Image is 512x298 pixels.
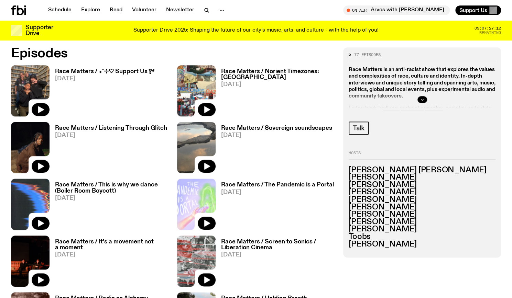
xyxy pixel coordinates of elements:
h3: [PERSON_NAME] [349,204,495,211]
h2: Episodes [11,47,335,60]
span: [DATE] [221,82,335,88]
span: [DATE] [55,133,167,138]
a: Newsletter [162,5,198,15]
span: [DATE] [221,190,334,195]
img: A spectral view of a waveform, warped and glitched [11,179,50,230]
h3: [PERSON_NAME] [349,174,495,182]
button: Support Us [455,5,501,15]
span: [DATE] [221,133,332,138]
h3: [PERSON_NAME] [349,196,495,204]
a: Race Matters / Sovereign soundscapes[DATE] [216,125,332,173]
a: Race Matters / It's a movement not a moment[DATE] [50,239,169,287]
h3: [PERSON_NAME] [349,241,495,248]
h3: [PERSON_NAME] [349,189,495,196]
h3: Race Matters / Listening Through Glitch [55,125,167,131]
span: [DATE] [55,195,169,201]
span: 09:07:27:12 [475,26,501,30]
h3: [PERSON_NAME] [349,211,495,219]
img: A sandstone rock on the coast with puddles of ocean water. The water is clear, and it's reflectin... [177,122,216,173]
span: 77 episodes [354,53,381,57]
h3: [PERSON_NAME] [PERSON_NAME] [349,167,495,174]
a: Race Matters / The Pandemic is a Portal[DATE] [216,182,334,230]
a: Schedule [44,5,76,15]
h3: Race Matters / This is why we dance (Boiler Room Boycott) [55,182,169,194]
button: On AirArvos with [PERSON_NAME] [343,5,450,15]
h3: [PERSON_NAME] [349,218,495,226]
h3: Race Matters / ₊˚⊹♡ Support Us *ೃ༄ [55,69,154,74]
a: Volunteer [128,5,161,15]
a: Race Matters / Norient Timezones: [GEOGRAPHIC_DATA][DATE] [216,69,335,116]
a: Race Matters / ₊˚⊹♡ Support Us *ೃ༄[DATE] [50,69,154,116]
h3: Supporter Drive [25,25,53,36]
h3: Race Matters / It's a movement not a moment [55,239,169,251]
span: Remaining [479,31,501,35]
h2: Hosts [349,151,495,160]
h3: Race Matters / Norient Timezones: [GEOGRAPHIC_DATA] [221,69,335,80]
a: Explore [77,5,104,15]
span: [DATE] [55,76,154,82]
h3: [PERSON_NAME] [349,181,495,189]
h3: Race Matters / The Pandemic is a Portal [221,182,334,188]
h3: Toobs [349,233,495,241]
span: Support Us [459,7,487,13]
img: A photo of Shareeka and Ethan speaking live at The Red Rattler, a repurposed warehouse venue. The... [11,236,50,287]
strong: Race Matters is an anti-racist show that explores the values and complexities of race, culture an... [349,67,495,99]
p: Supporter Drive 2025: Shaping the future of our city’s music, arts, and culture - with the help o... [133,27,379,34]
a: Read [106,5,127,15]
h3: [PERSON_NAME] [349,226,495,233]
img: Fetle crouches in a park at night. They are wearing a long brown garment and looking solemnly int... [11,122,50,173]
span: Talk [353,125,364,132]
span: [DATE] [55,252,169,258]
a: Race Matters / Screen to Sonics / Liberation Cinema[DATE] [216,239,335,287]
a: Race Matters / This is why we dance (Boiler Room Boycott)[DATE] [50,182,169,230]
a: Talk [349,122,369,135]
span: [DATE] [221,252,335,258]
a: Race Matters / Listening Through Glitch[DATE] [50,125,167,173]
h3: Race Matters / Sovereign soundscapes [221,125,332,131]
h3: Race Matters / Screen to Sonics / Liberation Cinema [221,239,335,251]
